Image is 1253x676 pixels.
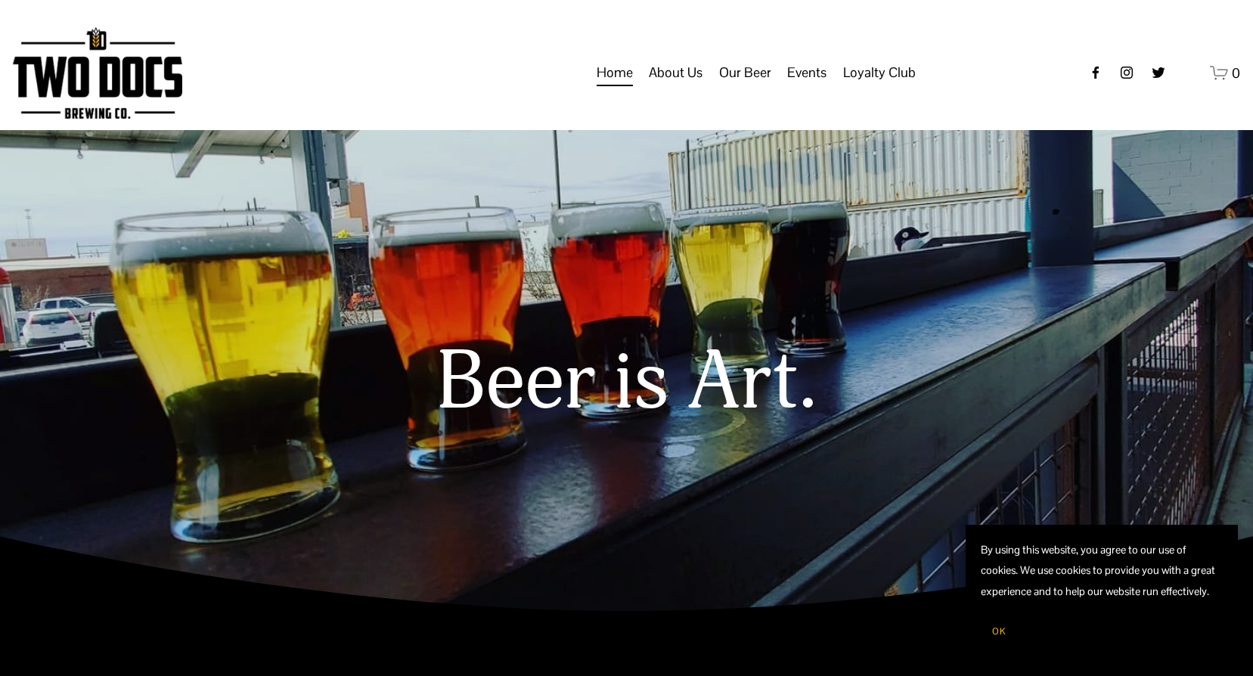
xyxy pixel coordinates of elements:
[1232,64,1240,82] span: 0
[966,525,1238,661] section: Cookie banner
[649,60,702,85] span: About Us
[13,27,182,119] img: Two Docs Brewing Co.
[843,59,916,88] a: folder dropdown
[981,617,1017,646] button: OK
[787,59,827,88] a: folder dropdown
[981,540,1223,602] p: By using this website, you agree to our use of cookies. We use cookies to provide you with a grea...
[719,60,771,85] span: Our Beer
[1119,65,1134,80] a: instagram-unauth
[1151,65,1166,80] a: twitter-unauth
[98,337,1156,429] h1: Beer is Art.
[1088,65,1103,80] a: Facebook
[992,625,1006,637] span: OK
[719,59,771,88] a: folder dropdown
[649,59,702,88] a: folder dropdown
[787,60,827,85] span: Events
[597,59,633,88] a: Home
[843,60,916,85] span: Loyalty Club
[1210,64,1241,82] a: 0 items in cart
